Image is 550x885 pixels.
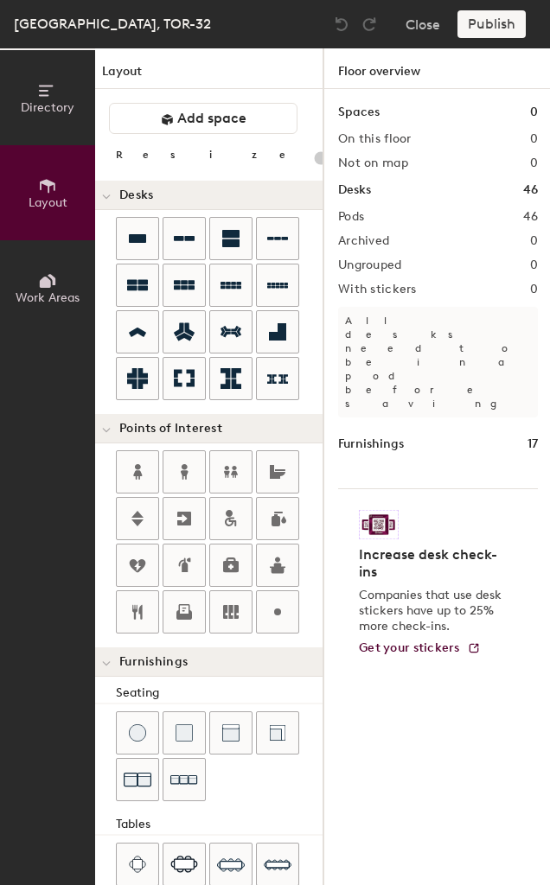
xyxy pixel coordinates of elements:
img: Ten seat table [264,850,291,878]
h2: On this floor [338,132,412,146]
button: Cushion [163,711,206,754]
button: Add space [109,103,297,134]
button: Stool [116,711,159,754]
h1: 17 [528,435,538,454]
img: Couch (x3) [170,767,198,793]
p: All desks need to be in a pod before saving [338,307,538,417]
h2: With stickers [338,283,417,296]
h2: 0 [530,234,538,248]
h2: 0 [530,156,538,170]
h2: 0 [530,132,538,146]
a: Get your stickers [359,641,481,656]
h1: 46 [523,181,538,200]
div: [GEOGRAPHIC_DATA], TOR-32 [14,13,211,35]
span: Layout [29,195,67,210]
img: Eight seat table [217,850,245,878]
span: Furnishings [119,655,188,669]
button: Couch (x2) [116,758,159,801]
h1: Layout [95,62,323,89]
h4: Increase desk check-ins [359,546,507,581]
h2: 0 [530,283,538,296]
img: Redo [361,16,378,33]
h2: 0 [530,258,538,272]
h2: Not on map [338,156,408,170]
button: Close [406,10,440,38]
img: Six seat table [170,856,198,873]
img: Sticker logo [359,510,399,539]
h2: Ungrouped [338,258,402,272]
span: Points of Interest [119,422,222,436]
h1: Furnishings [338,435,404,454]
h1: 0 [530,103,538,122]
img: Couch (x2) [124,766,151,793]
h2: Pods [338,210,364,224]
h2: Archived [338,234,389,248]
img: Cushion [176,724,193,742]
button: Couch (x3) [163,758,206,801]
span: Work Areas [16,290,80,305]
p: Companies that use desk stickers have up to 25% more check-ins. [359,588,507,634]
button: Couch (corner) [256,711,299,754]
img: Couch (corner) [269,724,286,742]
span: Directory [21,100,74,115]
span: Get your stickers [359,640,460,655]
h2: 46 [523,210,538,224]
div: Seating [116,684,323,703]
h1: Spaces [338,103,380,122]
img: Four seat table [129,856,146,873]
img: Couch (middle) [222,724,240,742]
span: Add space [177,110,246,127]
div: Tables [116,815,323,834]
h1: Desks [338,181,371,200]
img: Undo [333,16,350,33]
button: Couch (middle) [209,711,253,754]
img: Stool [129,724,146,742]
div: Resize [116,148,307,162]
span: Desks [119,188,153,202]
